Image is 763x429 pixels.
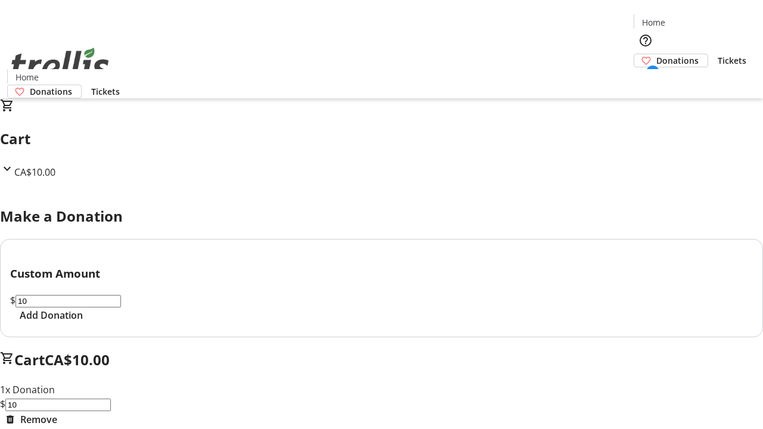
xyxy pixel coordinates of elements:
a: Home [634,16,672,29]
span: Donations [656,54,699,67]
button: Cart [634,67,657,91]
a: Donations [634,54,708,67]
span: $ [10,294,15,307]
input: Donation Amount [5,399,111,411]
button: Add Donation [10,308,92,322]
img: Orient E2E Organization qXEusMBIYX's Logo [7,35,113,94]
span: Remove [20,412,57,427]
span: Tickets [718,54,746,67]
span: Donations [30,85,72,98]
h3: Custom Amount [10,265,753,282]
a: Donations [7,85,82,98]
span: Tickets [91,85,120,98]
span: Add Donation [20,308,83,322]
span: CA$10.00 [14,166,55,179]
a: Home [8,71,46,83]
span: CA$10.00 [45,350,110,369]
input: Donation Amount [15,295,121,307]
button: Help [634,29,657,52]
span: Home [642,16,665,29]
span: Home [15,71,39,83]
a: Tickets [82,85,129,98]
a: Tickets [708,54,756,67]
